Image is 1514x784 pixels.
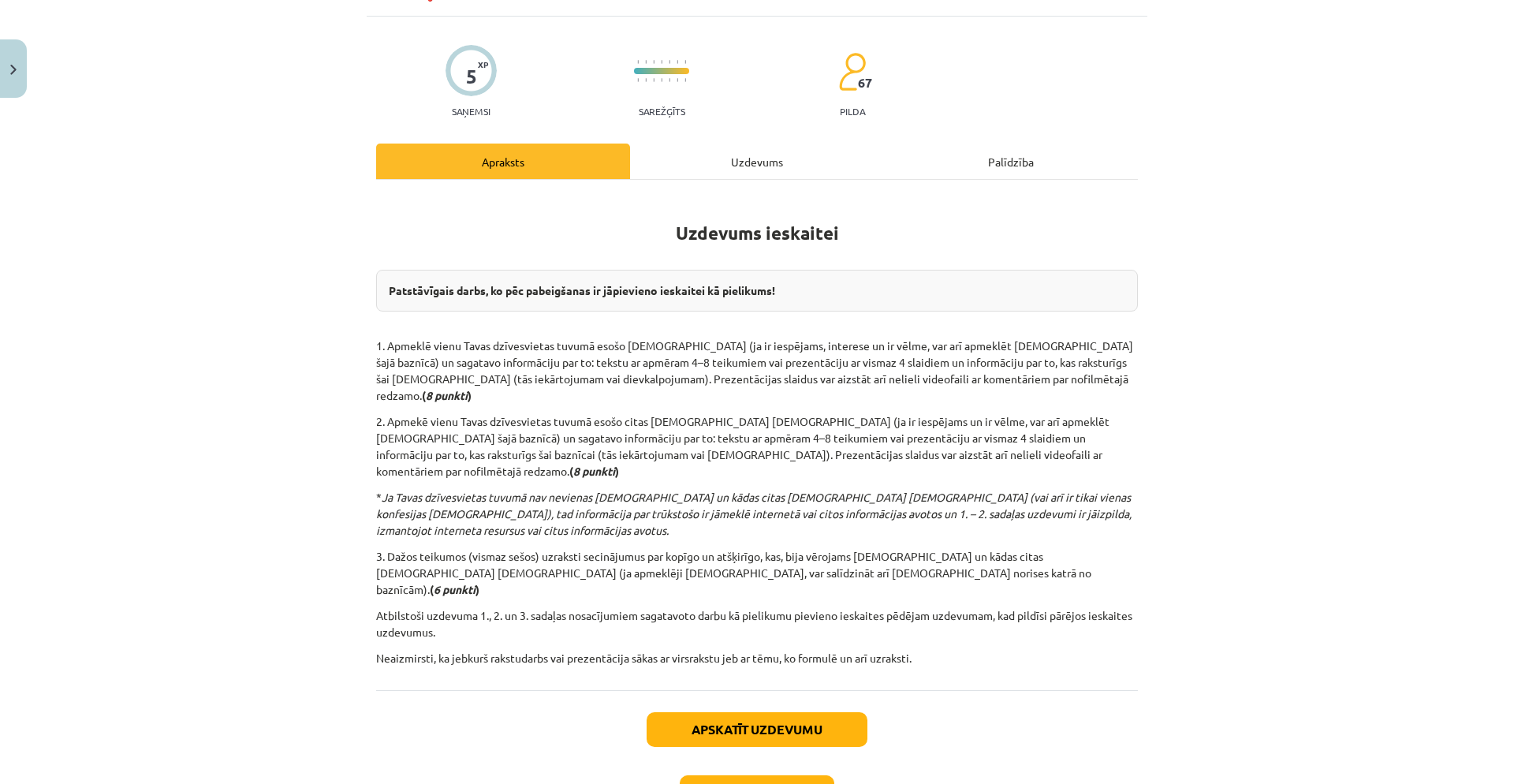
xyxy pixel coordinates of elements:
[639,106,685,117] p: Sarežģīts
[10,65,17,75] img: icon-close-lesson-0947bae3869378f0d4975bcd49f059093ad1ed9edebbc8119c70593378902aed.svg
[376,413,1138,480] p: 2. Apmekē vienu Tavas dzīvesvietas tuvumā esošo citas [DEMOGRAPHIC_DATA] [DEMOGRAPHIC_DATA] (ja i...
[630,144,884,179] div: Uzdevums
[376,650,1138,666] p: Neaizmirsti, ka jebkurš rakstudarbs vai prezentācija sākas ar virsrakstu jeb ar tēmu, ko formulē ...
[684,78,686,82] img: icon-short-line-57e1e144782c952c97e751825c79c345078a6d821885a25fce030b3d8c18986b.svg
[430,582,479,596] strong: ( )
[446,106,497,117] p: Saņemsi
[422,388,472,402] strong: ( )
[434,582,475,596] i: 6 punkti
[478,60,488,69] span: XP
[376,338,1138,404] p: 1. Apmeklē vienu Tavas dzīvesvietas tuvumā esošo [DEMOGRAPHIC_DATA] (ja ir iespējams, interese un...
[676,222,839,245] strong: Uzdevums ieskaitei
[637,78,639,82] img: icon-short-line-57e1e144782c952c97e751825c79c345078a6d821885a25fce030b3d8c18986b.svg
[647,712,867,747] button: Apskatīt uzdevumu
[376,607,1138,640] p: Atbilstoši uzdevuma 1., 2. un 3. sadaļas nosacījumiem sagatavoto darbu kā pielikumu pievieno iesk...
[838,52,866,91] img: students-c634bb4e5e11cddfef0936a35e636f08e4e9abd3cc4e673bd6f9a4125e45ecb1.svg
[637,60,639,64] img: icon-short-line-57e1e144782c952c97e751825c79c345078a6d821885a25fce030b3d8c18986b.svg
[858,76,872,90] span: 67
[389,283,775,297] strong: Patstāvīgais darbs, ko pēc pabeigšanas ir jāpievieno ieskaitei kā pielikums!
[661,78,662,82] img: icon-short-line-57e1e144782c952c97e751825c79c345078a6d821885a25fce030b3d8c18986b.svg
[376,548,1138,598] p: 3. Dažos teikumos (vismaz sešos) uzraksti secinājumus par kopīgo un atšķirīgo, kas, bija vērojams...
[653,60,654,64] img: icon-short-line-57e1e144782c952c97e751825c79c345078a6d821885a25fce030b3d8c18986b.svg
[426,388,468,402] i: 8 punkti
[573,464,615,478] i: 8 punkti
[684,60,686,64] img: icon-short-line-57e1e144782c952c97e751825c79c345078a6d821885a25fce030b3d8c18986b.svg
[569,464,619,478] strong: ( )
[677,78,678,82] img: icon-short-line-57e1e144782c952c97e751825c79c345078a6d821885a25fce030b3d8c18986b.svg
[669,78,670,82] img: icon-short-line-57e1e144782c952c97e751825c79c345078a6d821885a25fce030b3d8c18986b.svg
[645,78,647,82] img: icon-short-line-57e1e144782c952c97e751825c79c345078a6d821885a25fce030b3d8c18986b.svg
[669,60,670,64] img: icon-short-line-57e1e144782c952c97e751825c79c345078a6d821885a25fce030b3d8c18986b.svg
[376,490,1132,537] i: Ja Tavas dzīvesvietas tuvumā nav nevienas [DEMOGRAPHIC_DATA] un kādas citas [DEMOGRAPHIC_DATA] [D...
[661,60,662,64] img: icon-short-line-57e1e144782c952c97e751825c79c345078a6d821885a25fce030b3d8c18986b.svg
[653,78,654,82] img: icon-short-line-57e1e144782c952c97e751825c79c345078a6d821885a25fce030b3d8c18986b.svg
[884,144,1138,179] div: Palīdzība
[677,60,678,64] img: icon-short-line-57e1e144782c952c97e751825c79c345078a6d821885a25fce030b3d8c18986b.svg
[645,60,647,64] img: icon-short-line-57e1e144782c952c97e751825c79c345078a6d821885a25fce030b3d8c18986b.svg
[376,144,630,179] div: Apraksts
[466,65,477,88] div: 5
[840,106,865,117] p: pilda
